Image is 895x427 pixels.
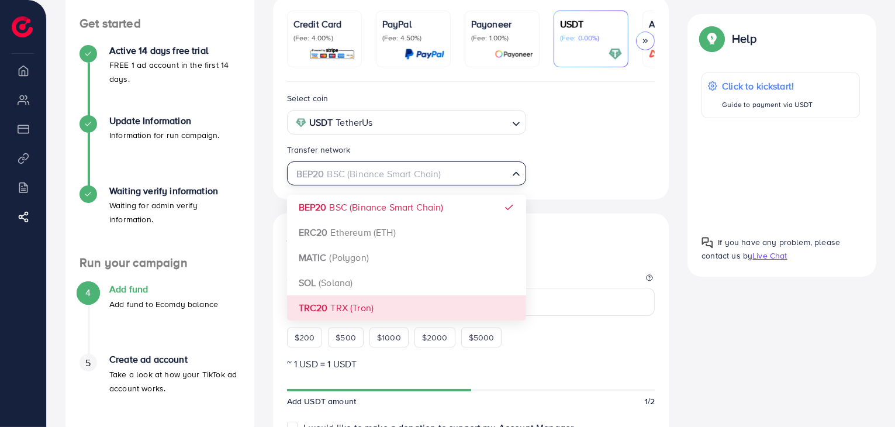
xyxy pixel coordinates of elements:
p: Payoneer [471,17,533,31]
p: Help [732,32,756,46]
span: If you have any problem, please contact us by [702,236,840,261]
strong: ERC20 [299,226,328,239]
label: Transfer network [287,144,351,156]
input: Search for option [376,113,507,132]
p: Take a look at how your TikTok ad account works. [109,367,240,395]
p: USDT [560,17,622,31]
span: 1/2 [645,395,655,407]
img: card [405,47,444,61]
p: Waiting for admin verify information. [109,198,240,226]
h4: Create ad account [109,354,240,365]
span: $500 [336,332,356,343]
p: Information for run campaign. [109,128,220,142]
div: Search for option [287,110,526,134]
span: $200 [295,332,315,343]
h4: Run your campaign [65,256,254,270]
strong: SOL [299,276,316,289]
p: Airwallex [649,17,711,31]
label: Select coin [287,92,329,104]
img: Popup guide [702,28,723,49]
span: TetherUs [336,114,372,131]
input: Search for option [292,165,507,183]
li: Update Information [65,115,254,185]
img: logo [12,16,33,37]
span: (Solana) [319,276,353,289]
p: (Fee: 4.00%) [293,33,355,43]
h4: Active 14 days free trial [109,45,240,56]
iframe: Chat [845,374,886,418]
p: (Fee: 0.00%) [560,33,622,43]
span: (Polygon) [330,251,369,264]
span: $1000 [377,332,401,343]
span: 4 [85,286,91,299]
span: 5 [85,356,91,370]
h4: Add fund [109,284,218,295]
strong: USDT [309,114,333,131]
img: Popup guide [702,237,713,249]
img: card [495,47,533,61]
h4: Waiting verify information [109,185,240,197]
p: (Fee: 4.50%) [382,33,444,43]
p: FREE 1 ad account in the first 14 days. [109,58,240,86]
img: card [609,47,622,61]
p: Click to kickstart! [722,79,813,93]
li: Add fund [65,284,254,354]
span: Add USDT amount [287,395,356,407]
img: card [645,47,711,61]
li: Waiting verify information [65,185,254,256]
p: PayPal [382,17,444,31]
span: Ethereum (ETH) [331,226,396,239]
strong: TRC20 [299,301,328,314]
h4: Update Information [109,115,220,126]
img: coin [296,118,306,128]
p: Guide to payment via USDT [722,98,813,112]
strong: MATIC [299,251,327,264]
p: Credit Card [293,17,355,31]
div: Search for option [287,161,526,185]
p: ~ 1 USD = 1 USDT [287,357,655,371]
span: BSC (Binance Smart Chain) [330,201,444,213]
p: (Fee: 1.00%) [471,33,533,43]
span: $2000 [422,332,448,343]
span: $5000 [469,332,495,343]
span: Live Chat [752,250,787,261]
li: Active 14 days free trial [65,45,254,115]
span: TRX (Tron) [331,301,374,314]
p: Add fund to Ecomdy balance [109,297,218,311]
strong: BEP20 [299,201,327,213]
li: Create ad account [65,354,254,424]
h4: Get started [65,16,254,31]
img: card [309,47,355,61]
